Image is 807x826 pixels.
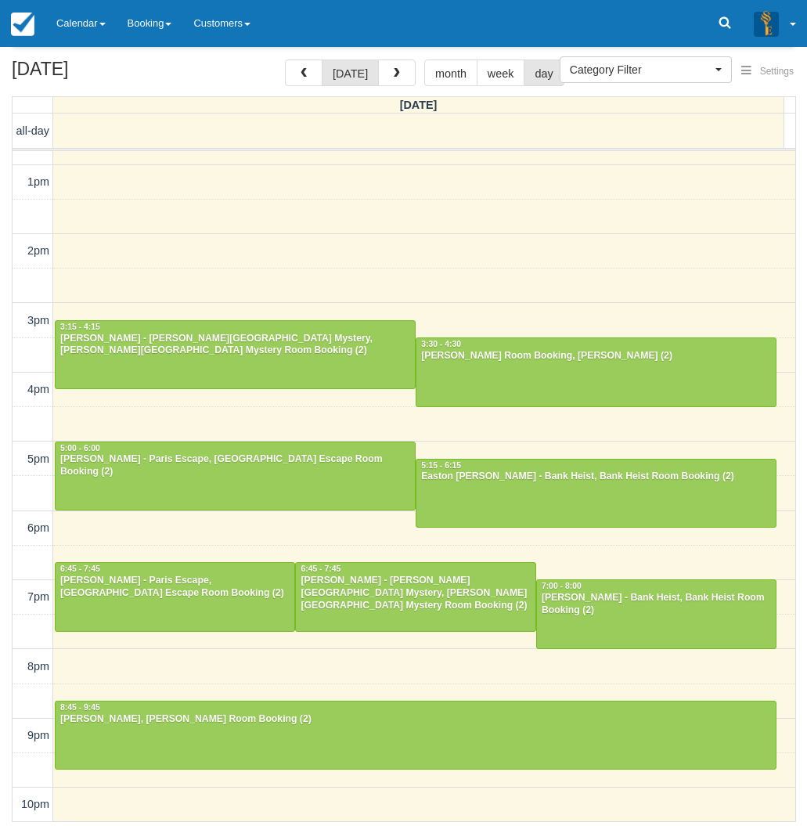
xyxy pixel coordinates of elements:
[60,444,100,453] span: 5:00 - 6:00
[27,314,49,326] span: 3pm
[541,592,772,617] div: [PERSON_NAME] - Bank Heist, Bank Heist Room Booking (2)
[21,798,49,810] span: 10pm
[27,175,49,188] span: 1pm
[55,442,416,510] a: 5:00 - 6:00[PERSON_NAME] - Paris Escape, [GEOGRAPHIC_DATA] Escape Room Booking (2)
[420,471,772,483] div: Easton [PERSON_NAME] - Bank Heist, Bank Heist Room Booking (2)
[420,350,772,363] div: [PERSON_NAME] Room Booking, [PERSON_NAME] (2)
[55,320,416,389] a: 3:15 - 4:15[PERSON_NAME] - [PERSON_NAME][GEOGRAPHIC_DATA] Mystery, [PERSON_NAME][GEOGRAPHIC_DATA]...
[416,337,776,406] a: 3:30 - 4:30[PERSON_NAME] Room Booking, [PERSON_NAME] (2)
[60,703,100,712] span: 8:45 - 9:45
[27,660,49,673] span: 8pm
[27,383,49,395] span: 4pm
[760,66,794,77] span: Settings
[400,99,438,111] span: [DATE]
[55,701,776,770] a: 8:45 - 9:45[PERSON_NAME], [PERSON_NAME] Room Booking (2)
[542,582,582,590] span: 7:00 - 8:00
[570,62,712,78] span: Category Filter
[59,713,772,726] div: [PERSON_NAME], [PERSON_NAME] Room Booking (2)
[421,340,461,348] span: 3:30 - 4:30
[754,11,779,36] img: A3
[300,575,531,612] div: [PERSON_NAME] - [PERSON_NAME][GEOGRAPHIC_DATA] Mystery, [PERSON_NAME][GEOGRAPHIC_DATA] Mystery Ro...
[60,564,100,573] span: 6:45 - 7:45
[27,521,49,534] span: 6pm
[295,562,535,631] a: 6:45 - 7:45[PERSON_NAME] - [PERSON_NAME][GEOGRAPHIC_DATA] Mystery, [PERSON_NAME][GEOGRAPHIC_DATA]...
[59,333,411,358] div: [PERSON_NAME] - [PERSON_NAME][GEOGRAPHIC_DATA] Mystery, [PERSON_NAME][GEOGRAPHIC_DATA] Mystery Ro...
[27,590,49,603] span: 7pm
[27,453,49,465] span: 5pm
[27,244,49,257] span: 2pm
[560,56,732,83] button: Category Filter
[16,124,49,137] span: all-day
[536,579,776,648] a: 7:00 - 8:00[PERSON_NAME] - Bank Heist, Bank Heist Room Booking (2)
[322,60,379,86] button: [DATE]
[55,562,295,631] a: 6:45 - 7:45[PERSON_NAME] - Paris Escape, [GEOGRAPHIC_DATA] Escape Room Booking (2)
[27,729,49,741] span: 9pm
[424,60,477,86] button: month
[732,60,803,83] button: Settings
[12,60,210,88] h2: [DATE]
[11,13,34,36] img: checkfront-main-nav-mini-logo.png
[59,453,411,478] div: [PERSON_NAME] - Paris Escape, [GEOGRAPHIC_DATA] Escape Room Booking (2)
[60,323,100,331] span: 3:15 - 4:15
[301,564,340,573] span: 6:45 - 7:45
[421,461,461,470] span: 5:15 - 6:15
[416,459,776,528] a: 5:15 - 6:15Easton [PERSON_NAME] - Bank Heist, Bank Heist Room Booking (2)
[477,60,525,86] button: week
[524,60,564,86] button: day
[59,575,290,600] div: [PERSON_NAME] - Paris Escape, [GEOGRAPHIC_DATA] Escape Room Booking (2)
